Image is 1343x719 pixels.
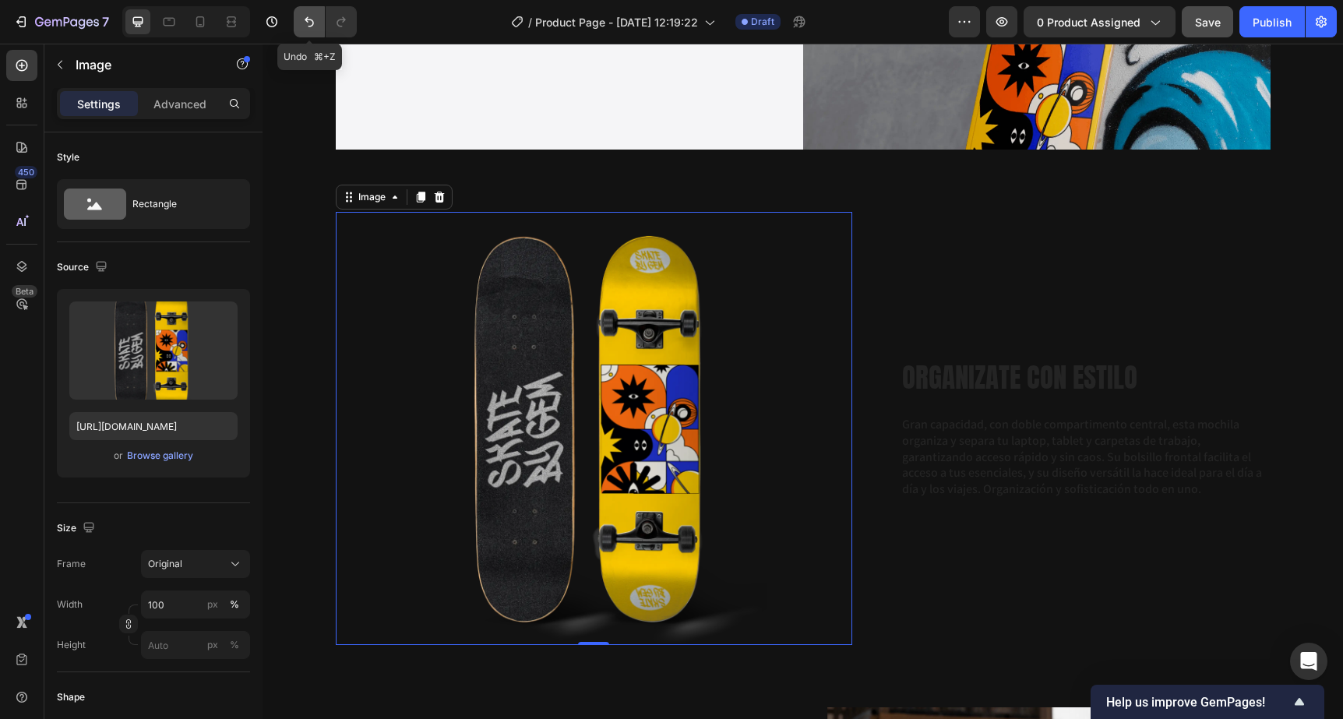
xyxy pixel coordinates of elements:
button: px [225,595,244,614]
p: Image [76,55,208,74]
span: 0 product assigned [1037,14,1140,30]
button: Show survey - Help us improve GemPages! [1106,693,1309,711]
button: Original [141,550,250,578]
div: Publish [1253,14,1292,30]
button: % [203,636,222,654]
p: 7 [102,12,109,31]
div: % [230,638,239,652]
label: Height [57,638,86,652]
div: Open Intercom Messenger [1290,643,1327,680]
div: px [207,638,218,652]
p: Gran capacidad, con doble compartimento central, esta mochila organiza y separa tu laptop, tablet... [640,373,1006,454]
button: Save [1182,6,1233,37]
button: px [225,636,244,654]
label: Frame [57,557,86,571]
div: % [230,597,239,612]
div: Browse gallery [127,449,193,463]
p: Settings [77,96,121,112]
button: 7 [6,6,116,37]
div: Shape [57,690,85,704]
span: / [528,14,532,30]
button: % [203,595,222,614]
span: Save [1195,16,1221,29]
span: Product Page - [DATE] 12:19:22 [535,14,698,30]
p: Advanced [153,96,206,112]
input: https://example.com/image.jpg [69,412,238,440]
div: Style [57,150,79,164]
span: Draft [751,15,774,29]
input: px% [141,631,250,659]
span: Help us improve GemPages! [1106,695,1290,710]
input: px% [141,590,250,619]
button: Publish [1239,6,1305,37]
img: preview-image [69,301,238,400]
button: 0 product assigned [1024,6,1176,37]
div: Beta [12,285,37,298]
div: 450 [15,166,37,178]
iframe: Design area [263,44,1343,719]
div: Source [57,257,111,278]
span: or [114,446,123,465]
div: px [207,597,218,612]
button: Browse gallery [126,448,194,463]
div: Size [57,518,98,539]
h2: ORGANIZATE CON ESTILO [638,315,1007,354]
div: Rectangle [132,186,227,222]
label: Width [57,597,83,612]
div: Undo/Redo [294,6,357,37]
span: Original [148,557,182,571]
